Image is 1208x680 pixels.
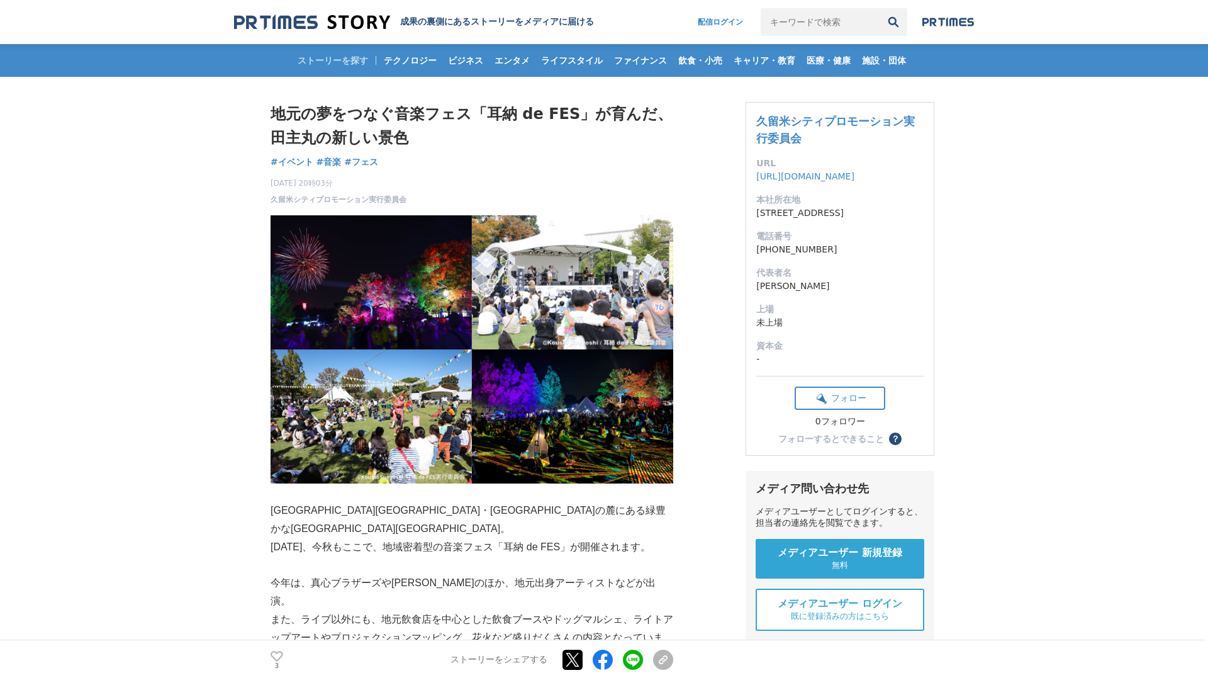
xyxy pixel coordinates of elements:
[400,16,594,28] h2: 成果の裏側にあるストーリーをメディアに届ける
[271,663,283,669] p: 3
[729,55,800,66] span: キャリア・教育
[795,416,885,428] div: 0フォロワー
[271,194,406,205] a: 久留米シティプロモーション実行委員会
[756,481,924,496] div: メディア問い合わせ先
[756,280,924,293] dd: [PERSON_NAME]
[778,434,884,443] div: フォローするとできること
[344,156,378,169] a: #フェス
[756,230,924,243] dt: 電話番号
[489,55,535,66] span: エンタメ
[379,55,442,66] span: テクノロジー
[756,303,924,316] dt: 上場
[316,156,342,169] a: #音楽
[271,156,313,167] span: #イベント
[761,8,880,36] input: キーワードで検索
[756,207,924,220] dd: [STREET_ADDRESS]
[271,156,313,169] a: #イベント
[756,353,924,366] dd: -
[729,44,800,77] a: キャリア・教育
[344,156,378,167] span: #フェス
[857,55,911,66] span: 施設・団体
[609,44,672,77] a: ファイナンス
[832,560,848,571] span: 無料
[756,115,915,145] a: 久留米シティプロモーション実行委員会
[791,611,889,622] span: 既に登録済みの方はこちら
[271,538,673,557] p: [DATE]、今秋もここで、地域密着型の音楽フェス「耳納 de FES」が開催されます。
[489,44,535,77] a: エンタメ
[536,44,608,77] a: ライフスタイル
[756,266,924,280] dt: 代表者名
[756,589,924,631] a: メディアユーザー ログイン 既に登録済みの方はこちら
[271,574,673,611] p: 今年は、真心ブラザーズや[PERSON_NAME]のほか、地元出身アーティストなどが出演。
[450,655,547,666] p: ストーリーをシェアする
[234,14,390,31] img: 成果の裏側にあるストーリーをメディアに届ける
[756,243,924,256] dd: [PHONE_NUMBER]
[880,8,907,36] button: 検索
[802,44,856,77] a: 医療・健康
[271,502,673,538] p: [GEOGRAPHIC_DATA][GEOGRAPHIC_DATA]・[GEOGRAPHIC_DATA]の麓にある緑豊かな[GEOGRAPHIC_DATA][GEOGRAPHIC_DATA]。
[889,433,902,445] button: ？
[778,547,902,560] span: メディアユーザー 新規登録
[536,55,608,66] span: ライフスタイル
[756,316,924,329] dd: 未上場
[891,434,900,443] span: ？
[271,611,673,665] p: また、ライブ以外にも、地元飲食店を中心とした飲食ブースやドッグマルシェ、ライトアップアートやプロジェクションマッピング、花火など盛りだくさんの内容となっています。
[756,157,924,170] dt: URL
[271,102,673,150] h1: 地元の夢をつなぐ音楽フェス「耳納 de FES」が育んだ、田主丸の新しい景色
[443,44,488,77] a: ビジネス
[271,215,673,484] img: thumbnail_b3fa9770-a299-11f0-a9ce-578e8dff0561.jpg
[756,506,924,529] div: メディアユーザーとしてログインすると、担当者の連絡先を閲覧できます。
[802,55,856,66] span: 医療・健康
[234,14,594,31] a: 成果の裏側にあるストーリーをメディアに届ける 成果の裏側にあるストーリーをメディアに届ける
[316,156,342,167] span: #音楽
[778,598,902,611] span: メディアユーザー ログイン
[756,171,854,181] a: [URL][DOMAIN_NAME]
[609,55,672,66] span: ファイナンス
[685,8,756,36] a: 配信ログイン
[673,55,727,66] span: 飲食・小売
[756,339,924,353] dt: 資本金
[857,44,911,77] a: 施設・団体
[271,178,406,189] span: [DATE] 20時03分
[922,17,974,27] img: prtimes
[795,387,885,410] button: フォロー
[673,44,727,77] a: 飲食・小売
[443,55,488,66] span: ビジネス
[756,193,924,207] dt: 本社所在地
[379,44,442,77] a: テクノロジー
[756,539,924,579] a: メディアユーザー 新規登録 無料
